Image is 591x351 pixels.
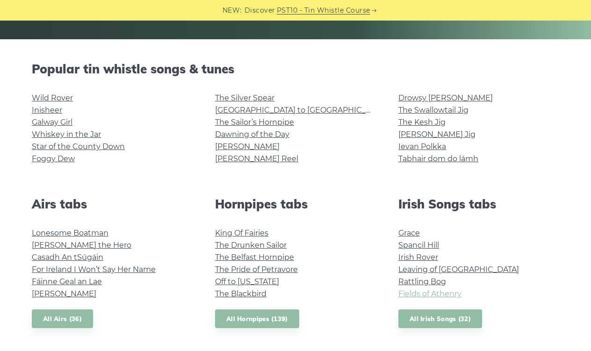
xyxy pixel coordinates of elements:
[32,241,131,250] a: [PERSON_NAME] the Hero
[32,130,101,139] a: Whiskey in the Jar
[398,197,559,211] h2: Irish Songs tabs
[32,289,96,298] a: [PERSON_NAME]
[215,118,294,127] a: The Sailor’s Hornpipe
[32,93,73,102] a: Wild Rover
[398,241,439,250] a: Spancil Hill
[215,241,287,250] a: The Drunken Sailor
[398,289,461,298] a: Fields of Athenry
[215,197,376,211] h2: Hornpipes tabs
[223,5,242,16] span: NEW:
[215,154,298,163] a: [PERSON_NAME] Reel
[215,229,268,237] a: King Of Fairies
[398,93,493,102] a: Drowsy [PERSON_NAME]
[215,106,388,115] a: [GEOGRAPHIC_DATA] to [GEOGRAPHIC_DATA]
[215,142,280,151] a: [PERSON_NAME]
[398,154,478,163] a: Tabhair dom do lámh
[215,253,294,262] a: The Belfast Hornpipe
[398,253,438,262] a: Irish Rover
[398,130,476,139] a: [PERSON_NAME] Jig
[398,265,519,274] a: Leaving of [GEOGRAPHIC_DATA]
[398,309,482,329] a: All Irish Songs (32)
[32,277,102,286] a: Fáinne Geal an Lae
[32,229,108,237] a: Lonesome Boatman
[32,197,193,211] h2: Airs tabs
[32,253,103,262] a: Casadh An tSúgáin
[215,277,279,286] a: Off to [US_STATE]
[32,265,156,274] a: For Ireland I Won’t Say Her Name
[277,5,370,16] a: PST10 - Tin Whistle Course
[398,277,446,286] a: Rattling Bog
[32,309,93,329] a: All Airs (36)
[245,5,275,16] span: Discover
[215,309,299,329] a: All Hornpipes (139)
[32,118,72,127] a: Galway Girl
[32,142,125,151] a: Star of the County Down
[215,265,298,274] a: The Pride of Petravore
[398,142,446,151] a: Ievan Polkka
[32,106,62,115] a: Inisheer
[215,289,267,298] a: The Blackbird
[32,154,75,163] a: Foggy Dew
[398,229,420,237] a: Grace
[215,93,274,102] a: The Silver Spear
[398,118,446,127] a: The Kesh Jig
[398,106,468,115] a: The Swallowtail Jig
[215,130,289,139] a: Dawning of the Day
[32,62,559,76] h2: Popular tin whistle songs & tunes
